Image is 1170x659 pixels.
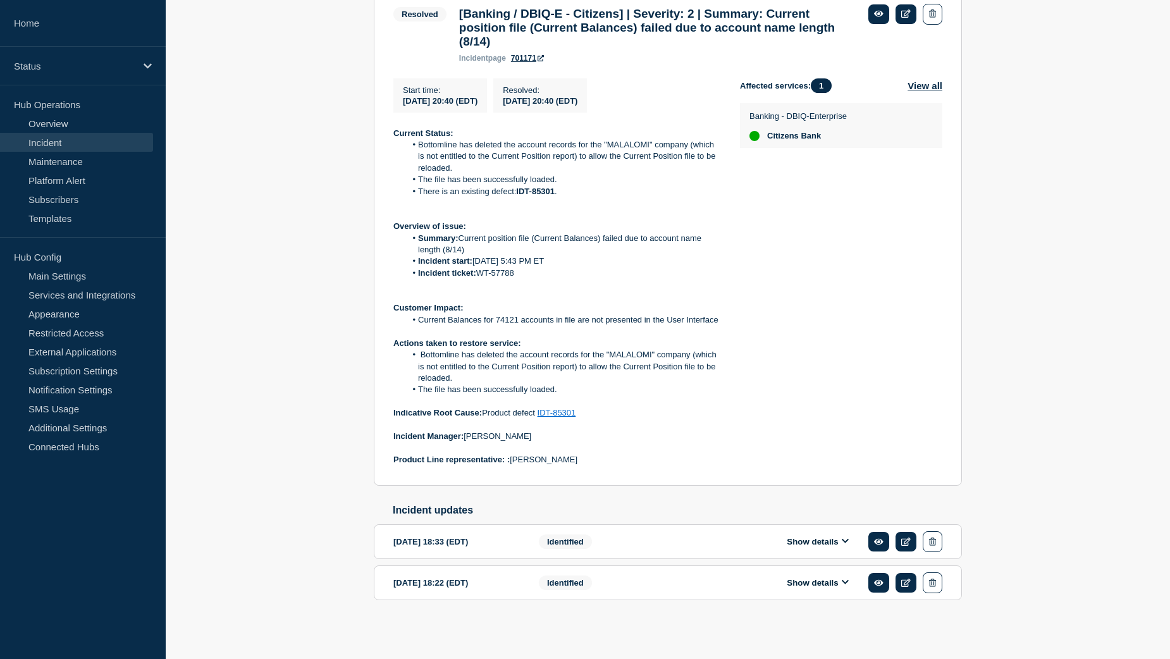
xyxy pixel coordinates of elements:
strong: IDT-85301 [516,187,555,196]
strong: Indicative Root Cause: [393,408,482,417]
strong: Incident ticket: [418,268,476,278]
span: Citizens Bank [767,131,821,141]
p: Resolved : [503,85,577,95]
p: Product defect [393,407,720,419]
strong: Incident Manager: [393,431,464,441]
p: [PERSON_NAME] [393,454,720,465]
div: up [749,131,760,141]
span: Affected services: [740,78,838,93]
li: Bottomline has deleted the account records for the "MALALOMI" company (which is not entitled to t... [406,139,720,174]
button: Show details [783,536,853,547]
strong: Summary: [418,233,459,243]
li: There is an existing defect: . [406,186,720,197]
a: 701171 [511,54,544,63]
h2: Incident updates [393,505,962,516]
span: Resolved [393,7,446,22]
strong: Customer Impact: [393,303,464,312]
li: The file has been successfully loaded. [406,384,720,395]
li: The file has been successfully loaded. [406,174,720,185]
a: IDT-85301 [538,408,576,417]
p: Start time : [403,85,477,95]
li: Bottomline has deleted the account records for the "MALALOMI" company (which is not entitled to t... [406,349,720,384]
li: WT-57788 [406,268,720,279]
strong: Overview of issue: [393,221,466,231]
li: [DATE] 5:43 PM ET [406,256,720,267]
p: Status [14,61,135,71]
p: [PERSON_NAME] [393,431,720,442]
li: Current Balances for 74121 accounts in file are not presented in the User Interface [406,314,720,326]
div: [DATE] 18:33 (EDT) [393,531,520,552]
button: View all [908,78,942,93]
span: [DATE] 20:40 (EDT) [403,96,477,106]
p: Banking - DBIQ-Enterprise [749,111,847,121]
span: [DATE] 20:40 (EDT) [503,96,577,106]
span: Identified [539,534,592,549]
div: [DATE] 18:22 (EDT) [393,572,520,593]
span: Identified [539,576,592,590]
strong: Actions taken to restore service: [393,338,521,348]
strong: Product Line representative: : [393,455,510,464]
li: Current position file (Current Balances) failed due to account name length (8/14) [406,233,720,256]
span: incident [459,54,488,63]
button: Show details [783,577,853,588]
span: 1 [811,78,832,93]
strong: Current Status: [393,128,453,138]
h3: [Banking / DBIQ-E - Citizens] | Severity: 2 | Summary: Current position file (Current Balances) f... [459,7,856,49]
strong: Incident start: [418,256,472,266]
p: page [459,54,506,63]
